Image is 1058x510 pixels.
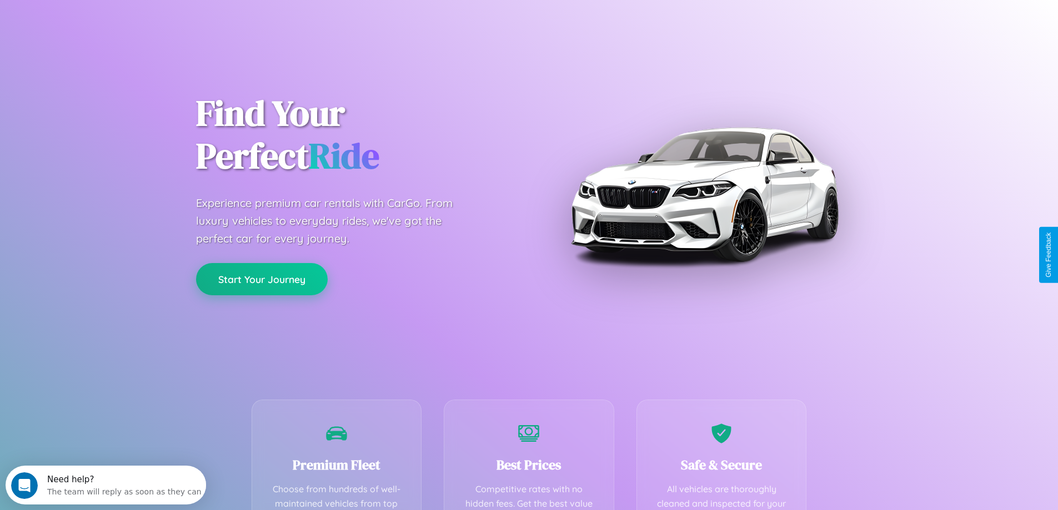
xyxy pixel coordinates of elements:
iframe: Intercom live chat discovery launcher [6,466,206,504]
h3: Safe & Secure [654,456,790,474]
div: The team will reply as soon as they can [42,18,196,30]
button: Start Your Journey [196,263,328,295]
h1: Find Your Perfect [196,92,513,178]
img: Premium BMW car rental vehicle [565,55,843,333]
h3: Best Prices [461,456,597,474]
h3: Premium Fleet [269,456,405,474]
div: Give Feedback [1045,233,1052,277]
iframe: Intercom live chat [11,472,38,499]
p: Experience premium car rentals with CarGo. From luxury vehicles to everyday rides, we've got the ... [196,194,474,248]
span: Ride [309,132,379,180]
div: Open Intercom Messenger [4,4,207,35]
div: Need help? [42,9,196,18]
